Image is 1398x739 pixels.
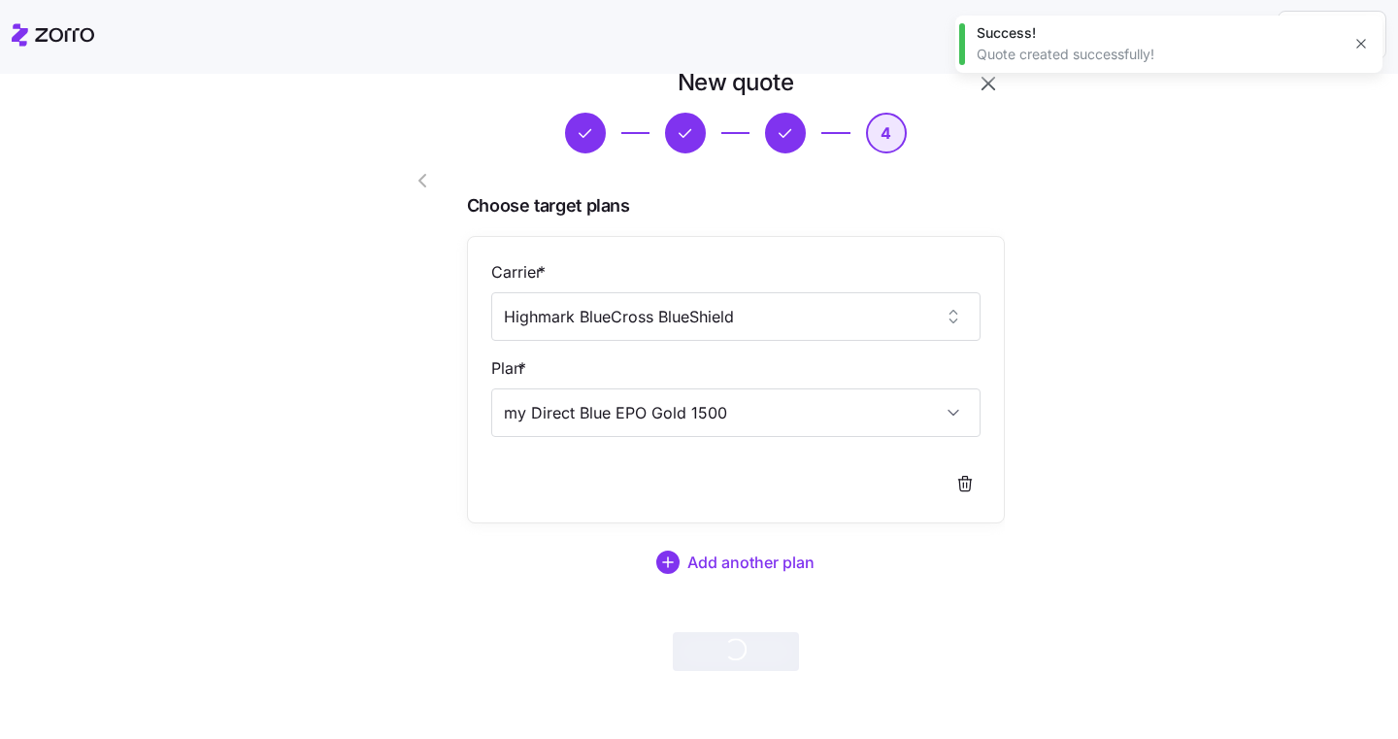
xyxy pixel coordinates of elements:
[467,539,1005,586] button: Add another plan
[491,356,530,381] label: Plan
[977,23,1340,43] div: Success!
[656,551,680,574] svg: add icon
[866,113,907,153] button: 4
[678,67,794,97] h1: New quote
[491,388,981,437] input: Select a plan
[467,192,1005,220] span: Choose target plans
[977,45,1340,64] div: Quote created successfully!
[491,292,981,341] input: Select a carrier
[687,551,815,574] span: Add another plan
[491,260,549,285] label: Carrier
